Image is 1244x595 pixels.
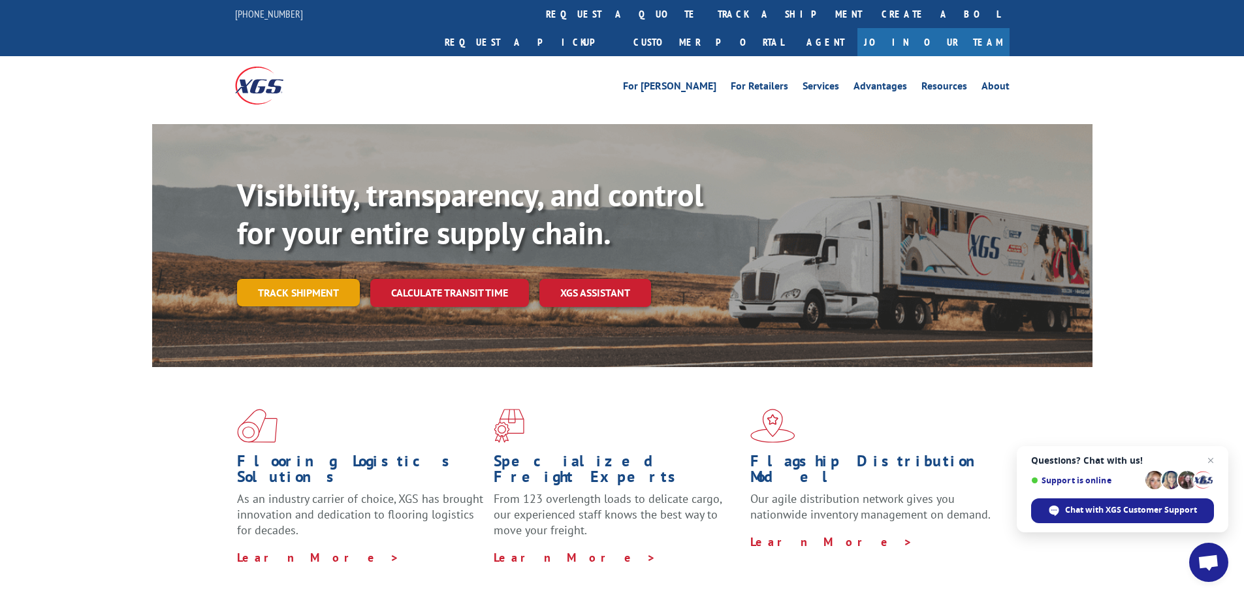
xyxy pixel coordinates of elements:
a: For Retailers [731,81,788,95]
a: Learn More > [494,550,656,565]
a: Resources [921,81,967,95]
a: Learn More > [750,534,913,549]
img: xgs-icon-focused-on-flooring-red [494,409,524,443]
h1: Flagship Distribution Model [750,453,997,491]
b: Visibility, transparency, and control for your entire supply chain. [237,174,703,253]
span: Questions? Chat with us! [1031,455,1214,466]
a: Learn More > [237,550,400,565]
a: Join Our Team [857,28,1010,56]
h1: Specialized Freight Experts [494,453,741,491]
a: Calculate transit time [370,279,529,307]
img: xgs-icon-total-supply-chain-intelligence-red [237,409,278,443]
span: Our agile distribution network gives you nationwide inventory management on demand. [750,491,991,522]
a: Services [803,81,839,95]
a: For [PERSON_NAME] [623,81,716,95]
a: About [981,81,1010,95]
span: Support is online [1031,475,1141,485]
span: As an industry carrier of choice, XGS has brought innovation and dedication to flooring logistics... [237,491,483,538]
a: Request a pickup [435,28,624,56]
a: Advantages [853,81,907,95]
a: Open chat [1189,543,1228,582]
span: Chat with XGS Customer Support [1065,504,1197,516]
span: Chat with XGS Customer Support [1031,498,1214,523]
a: [PHONE_NUMBER] [235,7,303,20]
a: XGS ASSISTANT [539,279,651,307]
h1: Flooring Logistics Solutions [237,453,484,491]
a: Agent [793,28,857,56]
p: From 123 overlength loads to delicate cargo, our experienced staff knows the best way to move you... [494,491,741,549]
a: Customer Portal [624,28,793,56]
img: xgs-icon-flagship-distribution-model-red [750,409,795,443]
a: Track shipment [237,279,360,306]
